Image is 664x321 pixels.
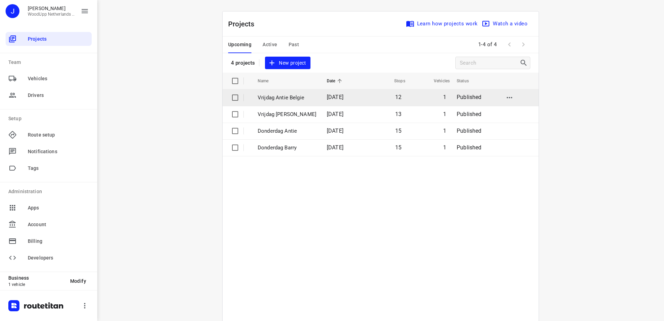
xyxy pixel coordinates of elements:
p: Donderdag Barry [258,144,316,152]
span: Apps [28,204,89,212]
span: Developers [28,254,89,262]
span: New project [269,59,306,67]
div: Route setup [6,128,92,142]
span: 15 [395,127,401,134]
div: Account [6,217,92,231]
span: 13 [395,111,401,117]
span: Tags [28,165,89,172]
span: Vehicles [28,75,89,82]
div: J [6,4,19,18]
span: Upcoming [228,40,251,49]
span: [DATE] [327,127,343,134]
span: Previous Page [503,38,516,51]
span: Next Page [516,38,530,51]
button: Modify [65,275,92,287]
span: 12 [395,94,401,100]
div: Search [520,59,530,67]
span: Name [258,77,278,85]
p: Donderdag Antie [258,127,316,135]
span: Modify [70,278,86,284]
p: Setup [8,115,92,122]
p: Projects [228,19,260,29]
div: Apps [6,201,92,215]
div: Vehicles [6,72,92,85]
p: Vrijdag [PERSON_NAME] [258,110,316,118]
span: Billing [28,238,89,245]
span: 15 [395,144,401,151]
span: Route setup [28,131,89,139]
span: [DATE] [327,144,343,151]
span: Published [457,94,482,100]
p: WoodUpp Netherlands B.V. [28,12,75,17]
p: Jesper Elenbaas [28,6,75,11]
span: 1 [443,127,446,134]
div: Notifications [6,145,92,158]
div: Tags [6,161,92,175]
span: Drivers [28,92,89,99]
p: Vrijdag Antie Belgie [258,94,316,102]
span: 1 [443,94,446,100]
input: Search projects [460,58,520,68]
div: Developers [6,251,92,265]
span: [DATE] [327,111,343,117]
span: Notifications [28,148,89,155]
span: Account [28,221,89,228]
span: 1-4 of 4 [475,37,500,52]
span: 1 [443,144,446,151]
span: Date [327,77,345,85]
span: Stops [385,77,405,85]
span: Active [263,40,277,49]
button: New project [265,57,310,69]
span: Past [289,40,299,49]
span: Published [457,144,482,151]
div: Projects [6,32,92,46]
p: Team [8,59,92,66]
div: Billing [6,234,92,248]
span: 1 [443,111,446,117]
div: Drivers [6,88,92,102]
span: Published [457,111,482,117]
span: [DATE] [327,94,343,100]
span: Vehicles [425,77,450,85]
span: Projects [28,35,89,43]
span: Published [457,127,482,134]
span: Status [457,77,478,85]
p: 4 projects [231,60,255,66]
p: Administration [8,188,92,195]
p: Business [8,275,65,281]
p: 1 vehicle [8,282,65,287]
